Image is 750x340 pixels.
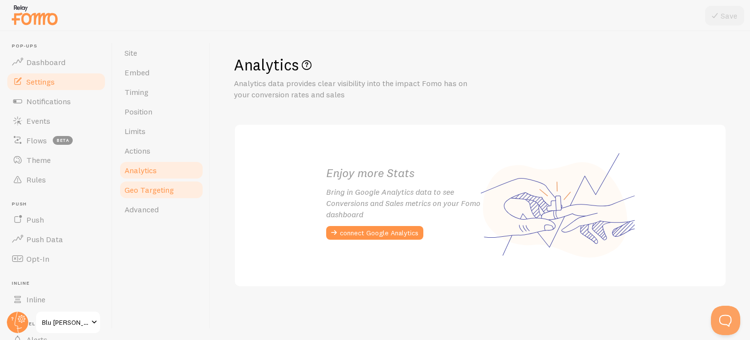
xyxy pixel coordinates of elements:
span: Rules [26,175,46,184]
a: Theme [6,150,106,170]
img: fomo-relay-logo-orange.svg [10,2,59,27]
a: Notifications [6,91,106,111]
a: Embed [119,63,204,82]
a: Analytics [119,160,204,180]
span: Pop-ups [12,43,106,49]
a: Dashboard [6,52,106,72]
a: Opt-In [6,249,106,269]
a: Actions [119,141,204,160]
span: Geo Targeting [125,185,174,195]
span: Analytics [125,165,157,175]
span: Dashboard [26,57,65,67]
a: Flows beta [6,131,106,150]
h1: Analytics [234,55,727,75]
span: Position [125,107,152,116]
span: Theme [26,155,51,165]
span: Blu [PERSON_NAME] [42,317,88,328]
span: Inline [12,280,106,287]
a: Timing [119,82,204,102]
a: Push [6,210,106,229]
a: Geo Targeting [119,180,204,200]
h2: Enjoy more Stats [326,165,480,181]
span: Site [125,48,137,58]
a: Advanced [119,200,204,219]
span: Timing [125,87,148,97]
span: Settings [26,77,55,87]
a: Rules [6,170,106,189]
a: Blu [PERSON_NAME] [35,311,101,334]
span: Notifications [26,96,71,106]
span: Push [26,215,44,225]
a: Inline [6,290,106,309]
span: beta [53,136,73,145]
span: Push Data [26,234,63,244]
iframe: Help Scout Beacon - Open [711,306,740,335]
span: Push [12,201,106,207]
p: Bring in Google Analytics data to see Conversions and Sales metrics on your Fomo dashboard [326,186,480,220]
span: Advanced [125,204,159,214]
span: Events [26,116,50,126]
a: Limits [119,121,204,141]
button: connect Google Analytics [326,226,423,240]
span: Actions [125,146,150,156]
span: Inline [26,295,45,304]
a: Site [119,43,204,63]
a: Push Data [6,229,106,249]
a: Position [119,102,204,121]
a: Events [6,111,106,131]
span: Flows [26,136,47,145]
span: Embed [125,68,149,77]
p: Analytics data provides clear visibility into the impact Fomo has on your conversion rates and sales [234,78,468,100]
span: Opt-In [26,254,49,264]
span: Limits [125,126,146,136]
a: Settings [6,72,106,91]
